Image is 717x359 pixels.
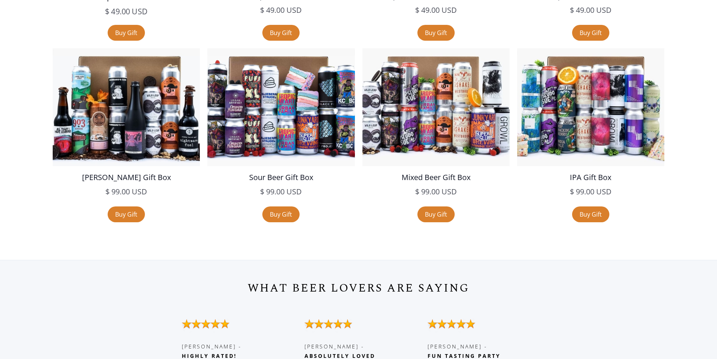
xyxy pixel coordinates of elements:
[207,48,355,206] a: Sour Beer Gift Box$ 99.00 USD
[517,186,664,197] h5: $ 99.00 USD
[362,172,510,183] h5: Mixed Beer Gift Box
[207,186,355,197] h5: $ 99.00 USD
[362,48,510,206] a: Mixed Beer Gift Box$ 99.00 USD
[417,206,455,222] a: Buy Gift
[517,172,664,183] h5: IPA Gift Box
[182,279,536,297] h1: WHAT BEER LOVERS ARE SAYING
[53,48,200,206] a: [PERSON_NAME] Gift Box$ 99.00 USD
[262,206,300,222] a: Buy Gift
[517,48,664,206] a: IPA Gift Box$ 99.00 USD
[207,172,355,183] h5: Sour Beer Gift Box
[517,5,664,16] h5: $ 49.00 USD
[572,206,609,222] a: Buy Gift
[417,25,455,41] a: Buy Gift
[207,5,355,16] h5: $ 49.00 USD
[51,6,201,17] h5: $ 49.00 USD
[108,206,145,222] a: Buy Gift
[362,186,510,197] h5: $ 99.00 USD
[108,25,145,41] a: Buy Gift
[262,25,300,41] a: Buy Gift
[53,172,200,183] h5: [PERSON_NAME] Gift Box
[572,25,609,41] a: Buy Gift
[362,5,510,16] h5: $ 49.00 USD
[53,186,200,197] h5: $ 99.00 USD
